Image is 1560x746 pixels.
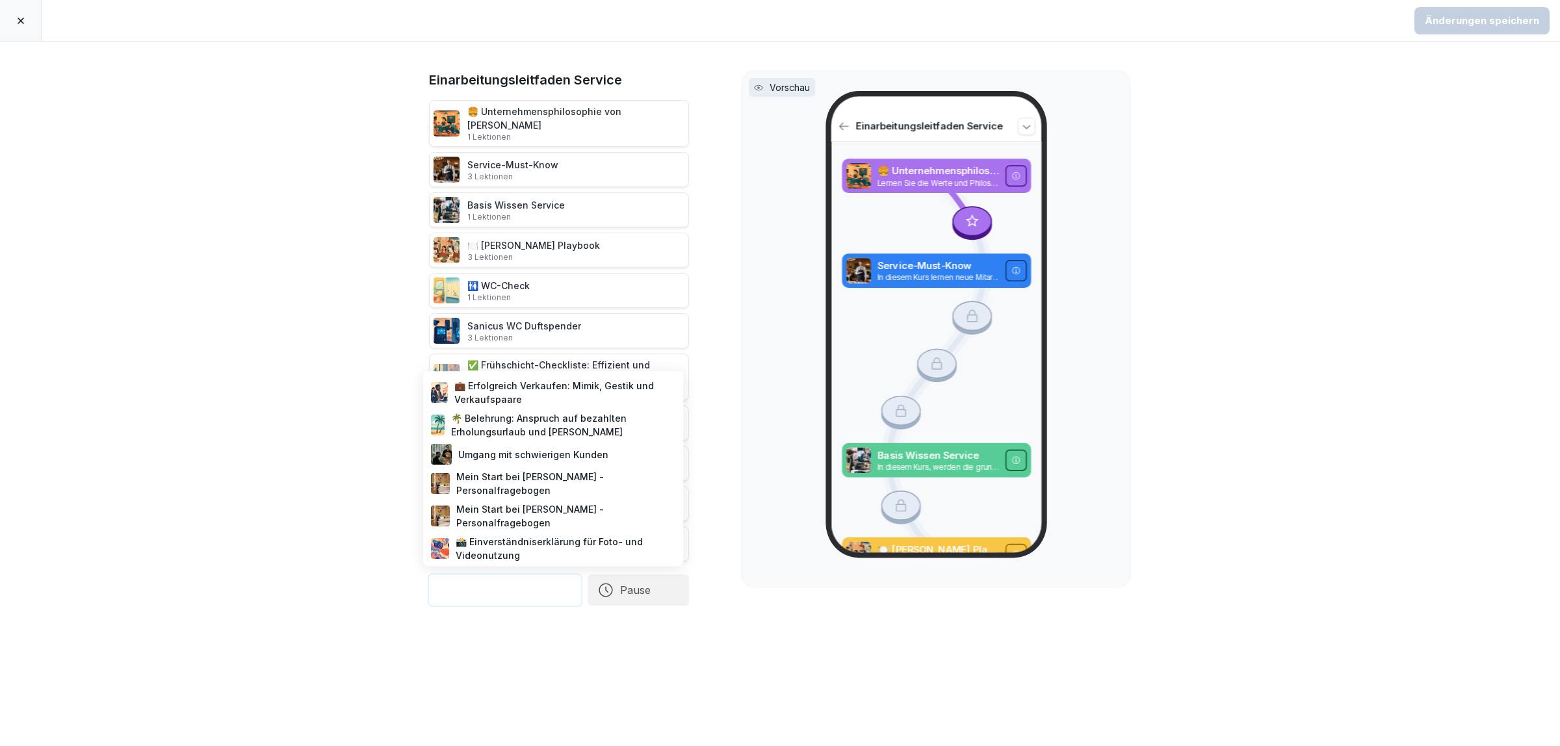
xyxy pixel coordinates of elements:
[429,70,689,90] h1: Einarbeitungsleitfaden Service
[434,237,460,263] img: fus0lrw6br91euh7ojuq1zn4.png
[467,105,684,142] div: 🍔 Unternehmensphilosophie von [PERSON_NAME]
[467,319,581,343] div: Sanicus WC Duftspender
[434,318,460,344] img: luuqjhkzcakh9ccac2pz09oo.png
[1425,14,1539,28] div: Änderungen speichern
[467,279,530,303] div: 🚻 WC-Check
[429,152,689,187] div: Service-Must-Know3 Lektionen
[846,447,870,473] img: q0jl4bd5xju9p4hrjzcacmjx.png
[846,542,870,568] img: fus0lrw6br91euh7ojuq1zn4.png
[846,258,870,284] img: kpon4nh320e9lf5mryu3zflh.png
[429,100,689,147] div: 🍔 Unternehmensphilosophie von [PERSON_NAME]1 Lektionen
[428,441,678,467] div: Umgang mit schwierigen Kunden
[877,273,999,283] p: In diesem Kurs lernen neue Mitarbeiter die wichtigsten Grundlagen und Standards für den Service b...
[467,172,558,182] p: 3 Lektionen
[877,448,999,462] p: Basis Wissen Service
[428,532,678,565] div: 📸 Einverständniserklärung für Foto- und Videonutzung
[846,163,870,189] img: piso4cs045sdgh18p3b5ocgn.png
[877,178,999,188] p: Lernen Sie die Werte und Philosophie von [PERSON_NAME] kennen: Regionalität, Nachhaltigkeit, sozi...
[434,197,460,223] img: q0jl4bd5xju9p4hrjzcacmjx.png
[467,132,684,142] p: 1 Lektionen
[467,212,565,222] p: 1 Lektionen
[467,358,684,396] div: ✅ Frühschicht-Checkliste: Effizient und organisiert starten
[855,120,1012,133] p: Einarbeitungsleitfaden Service
[467,238,600,263] div: 🍽️ [PERSON_NAME] Playbook
[467,198,565,222] div: Basis Wissen Service
[428,376,678,409] div: 💼 Erfolgreich Verkaufen: Mimik, Gestik und Verkaufspaare
[428,565,678,597] div: Mein Start bei [PERSON_NAME] - Personalfragebogen
[434,110,460,136] img: piso4cs045sdgh18p3b5ocgn.png
[877,462,999,472] p: In diesem Kurs, werden die grundliegenden Infos abgefragt oder vermittelt, die zum Start im Servi...
[877,164,999,178] p: 🍔 Unternehmensphilosophie von [PERSON_NAME]
[877,543,999,557] p: 🍽️ [PERSON_NAME] Playbook
[1414,7,1550,34] button: Änderungen speichern
[467,333,581,343] p: 3 Lektionen
[429,233,689,268] div: 🍽️ [PERSON_NAME] Playbook3 Lektionen
[588,574,689,606] button: Pause
[770,81,810,94] p: Vorschau
[428,467,678,500] div: Mein Start bei [PERSON_NAME] - Personalfragebogen
[467,158,558,182] div: Service-Must-Know
[434,157,460,183] img: kpon4nh320e9lf5mryu3zflh.png
[429,354,689,400] div: ✅ Frühschicht-Checkliste: Effizient und organisiert starten6 Lektionen
[428,500,678,532] div: Mein Start bei [PERSON_NAME] - Personalfragebogen
[428,409,678,441] div: 🌴 Belehrung: Anspruch auf bezahlten Erholungsurlaub und [PERSON_NAME]
[434,277,460,303] img: v92xrh78m80z1ixos6u0k3dt.png
[434,364,460,390] img: kv1piqrsvckxew6wyil21tmn.png
[429,273,689,308] div: 🚻 WC-Check1 Lektionen
[877,259,999,273] p: Service-Must-Know
[429,192,689,227] div: Basis Wissen Service1 Lektionen
[467,292,530,303] p: 1 Lektionen
[467,252,600,263] p: 3 Lektionen
[429,313,689,348] div: Sanicus WC Duftspender3 Lektionen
